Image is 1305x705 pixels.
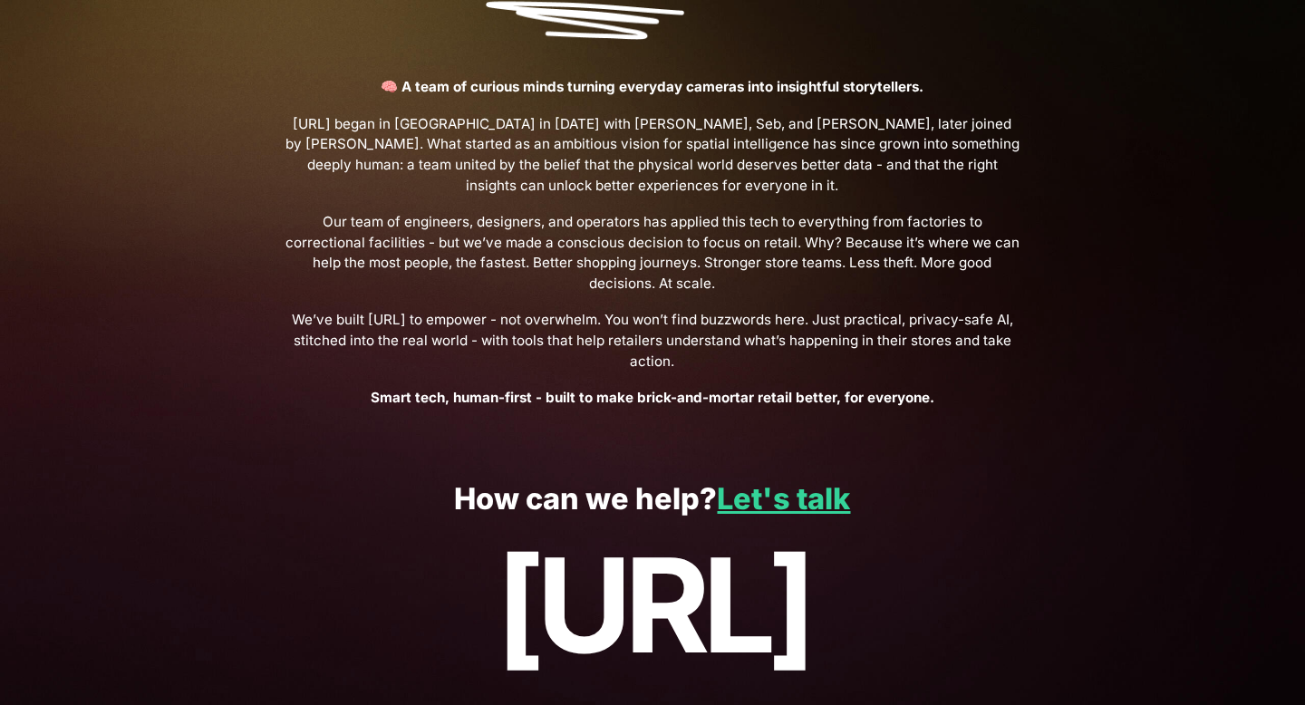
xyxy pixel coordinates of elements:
[39,483,1265,517] p: How can we help?
[284,310,1022,372] span: We’ve built [URL] to empower - not overwhelm. You won’t find buzzwords here. Just practical, priv...
[284,212,1022,295] span: Our team of engineers, designers, and operators has applied this tech to everything from factorie...
[717,481,850,517] a: Let's talk
[39,532,1265,679] p: [URL]
[371,389,934,406] strong: Smart tech, human-first - built to make brick-and-mortar retail better, for everyone.
[381,78,923,95] strong: 🧠 A team of curious minds turning everyday cameras into insightful storytellers.
[284,114,1022,197] span: [URL] began in [GEOGRAPHIC_DATA] in [DATE] with [PERSON_NAME], Seb, and [PERSON_NAME], later join...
